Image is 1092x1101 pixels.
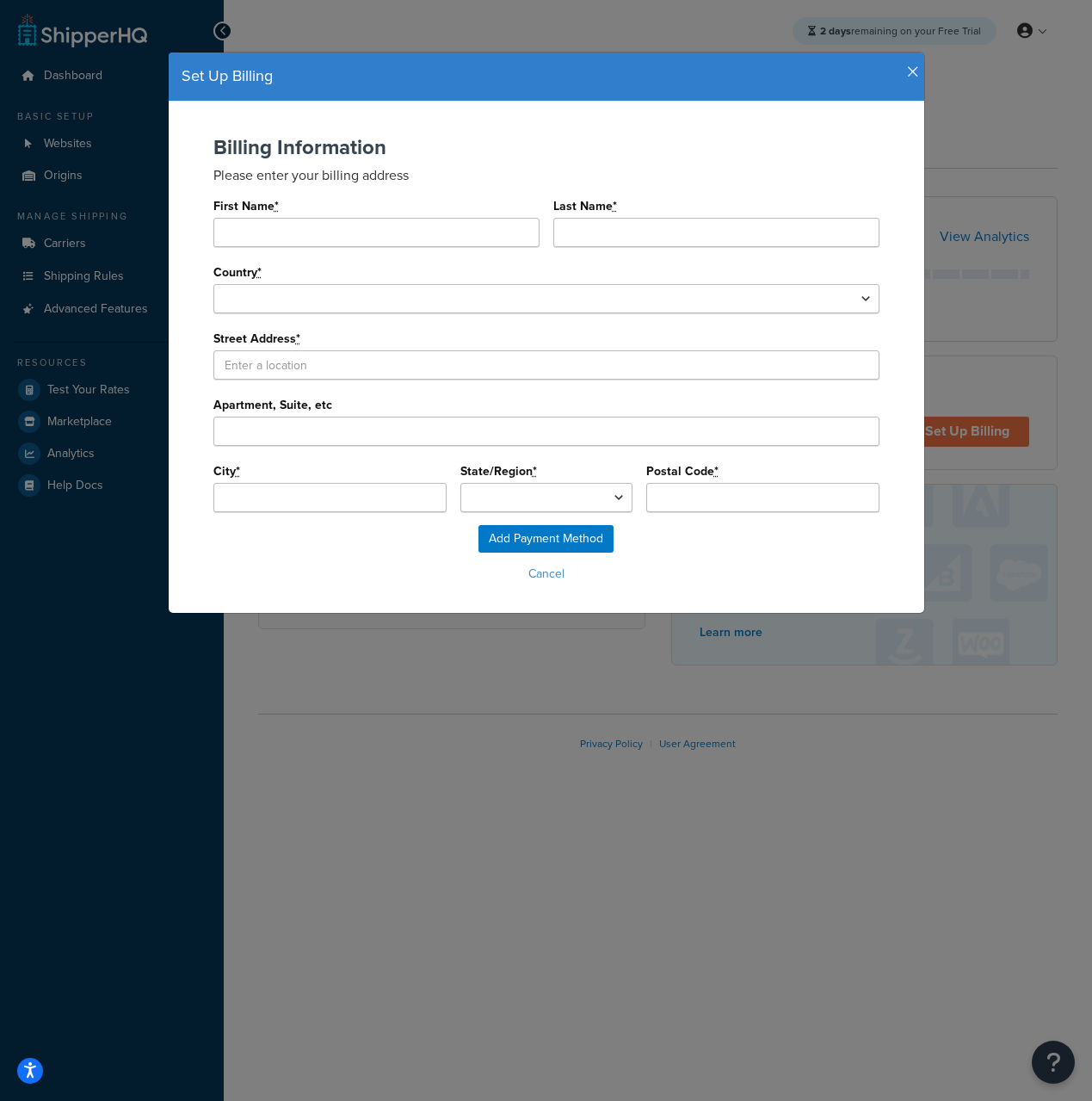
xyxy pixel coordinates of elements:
label: City [213,465,241,479]
abbr: required [533,462,537,480]
abbr: required [257,263,262,281]
input: Add Payment Method [478,525,614,553]
h4: Set Up Billing [182,65,911,88]
label: Last Name [553,200,618,213]
abbr: required [275,197,279,215]
button: Cancel [186,561,907,587]
label: Country [213,266,262,280]
label: State/Region [460,465,538,479]
p: Please enter your billing address [213,165,879,185]
label: Postal Code [646,465,719,479]
label: First Name [213,200,280,213]
label: Apartment, Suite, etc [213,399,332,411]
abbr: required [613,197,617,215]
input: Enter a location [213,350,879,380]
abbr: required [296,330,300,348]
abbr: required [714,462,719,480]
label: Street Address [213,332,301,346]
abbr: required [236,462,240,480]
h2: Billing Information [213,136,879,158]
